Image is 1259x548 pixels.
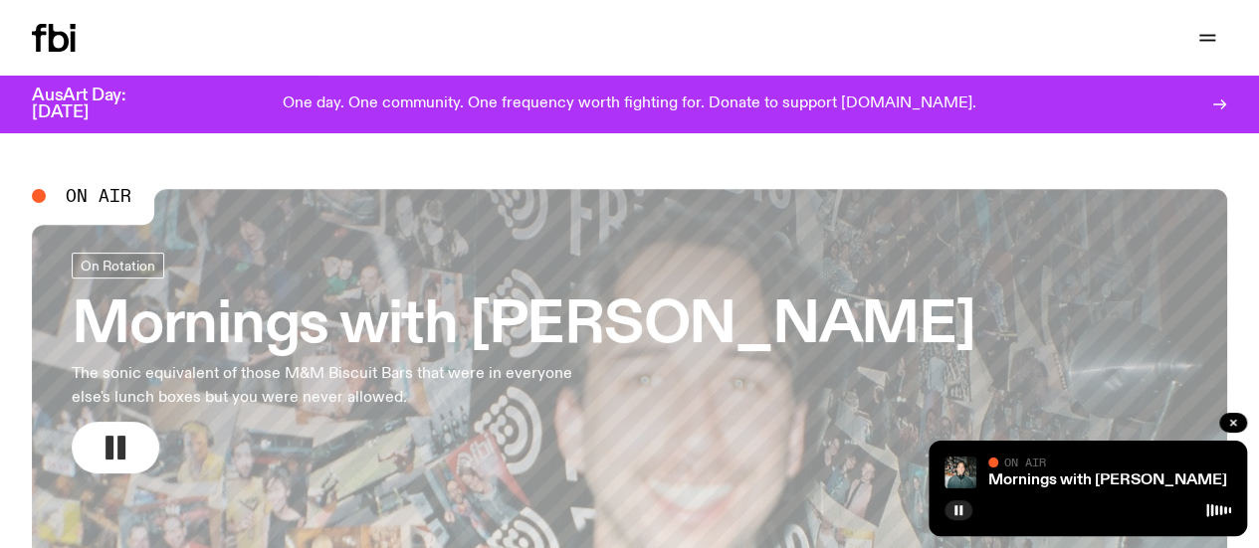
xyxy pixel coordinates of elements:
[72,298,975,354] h3: Mornings with [PERSON_NAME]
[81,259,155,274] span: On Rotation
[72,362,581,410] p: The sonic equivalent of those M&M Biscuit Bars that were in everyone else's lunch boxes but you w...
[72,253,164,278] a: On Rotation
[944,457,976,488] img: Radio presenter Ben Hansen sits in front of a wall of photos and an fbi radio sign. Film photo. B...
[66,187,131,205] span: On Air
[72,253,975,473] a: Mornings with [PERSON_NAME]The sonic equivalent of those M&M Biscuit Bars that were in everyone e...
[988,472,1227,488] a: Mornings with [PERSON_NAME]
[32,88,159,121] h3: AusArt Day: [DATE]
[283,95,976,113] p: One day. One community. One frequency worth fighting for. Donate to support [DOMAIN_NAME].
[1004,456,1046,468] span: On Air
